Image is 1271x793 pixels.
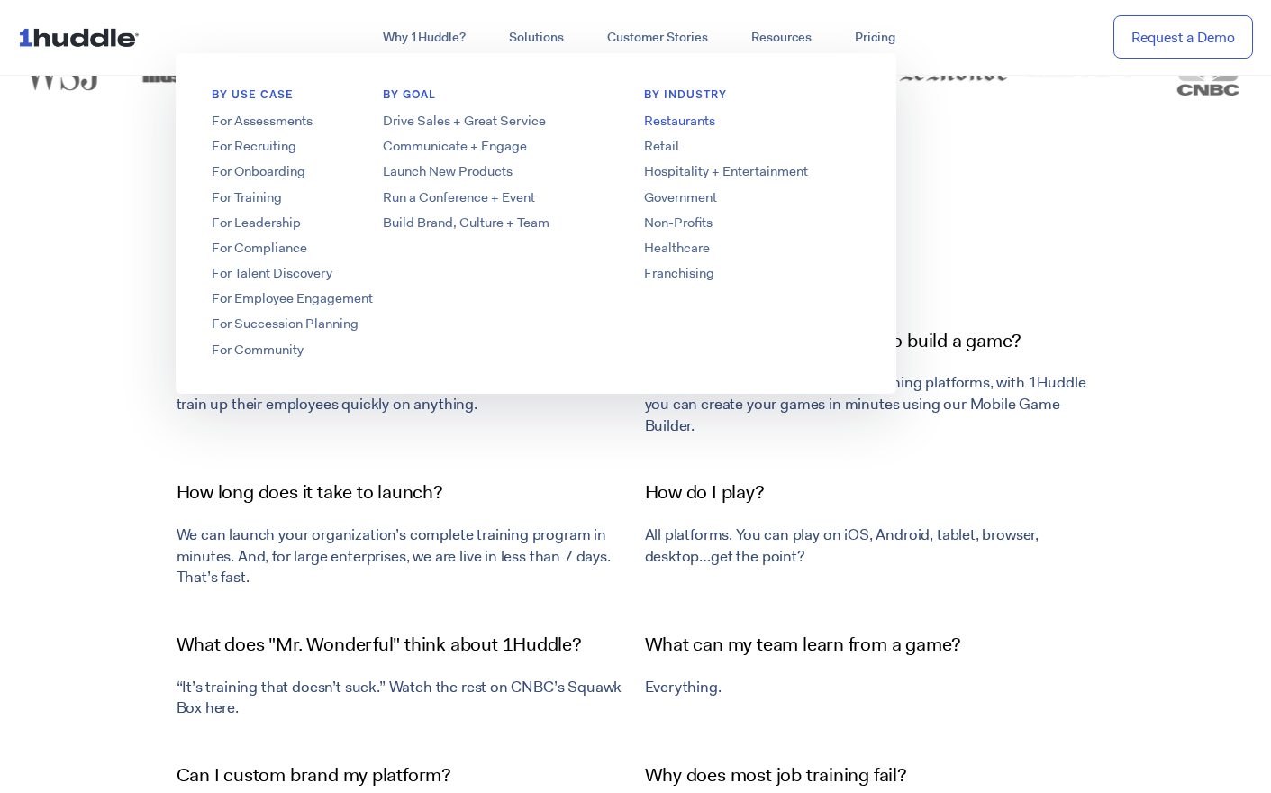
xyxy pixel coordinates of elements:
h2: We can launch your organization’s complete training program in minutes. And, for large enterprise... [177,524,627,588]
a: Request a Demo [1113,15,1253,59]
a: “It’s training that doesn’t suck.” Watch the rest on CNBC’s Squawk Box here. [177,677,622,718]
h3: Can I custom brand my platform? [177,762,627,788]
h6: BY GOAL [347,87,635,112]
h3: What does "Mr. Wonderful" think about 1Huddle? [177,632,627,658]
a: For Assessments [176,112,464,131]
a: Run a Conference + Event [347,188,635,207]
a: Non-Profits [608,214,896,232]
a: For Onboarding [176,162,464,181]
a: Pricing [833,22,917,54]
a: Drive Sales + Great Service [347,112,635,131]
a: Launch New Products [347,162,635,181]
h3: Why does most job training fail?​ [645,762,1095,788]
a: Customer Stories [586,22,730,54]
a: For Training [176,188,464,207]
h3: How long does it take to launch? [177,479,627,506]
h2: All platforms. You can play on iOS, Android, tablet, browser, desktop…get the point? [645,524,1095,568]
a: Communicate + Engage [347,137,635,156]
h2: No. It’s also used for ongoing training for companies that have to train up their employees quick... [177,372,627,415]
a: For Talent Discovery [176,264,464,283]
h6: By Industry [608,87,896,112]
a: For Compliance [176,239,464,258]
a: Restaurants [608,112,896,131]
h3: How do I play? [645,479,1095,506]
h2: Not hours, minutes! Unlike other learning platforms, with 1Huddle you can create your games in mi... [645,372,1095,436]
a: Hospitality + Entertainment [608,162,896,181]
a: For Recruiting [176,137,464,156]
h3: What can my team learn from a game?​ [645,632,1095,658]
a: For Employee Engagement [176,289,464,308]
h6: BY USE CASE [176,87,464,112]
a: For Community [176,341,464,360]
a: Government [608,188,896,207]
a: For Succession Planning [176,314,464,333]
a: Resources [730,22,833,54]
a: For Leadership [176,214,464,232]
a: Why 1Huddle? [361,22,487,54]
a: Franchising [608,264,896,283]
a: Build Brand, Culture + Team [347,214,635,232]
a: Healthcare [608,239,896,258]
a: Retail [608,137,896,156]
a: Solutions [487,22,586,54]
img: ... [18,20,147,54]
h2: Everything. [645,677,1095,698]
